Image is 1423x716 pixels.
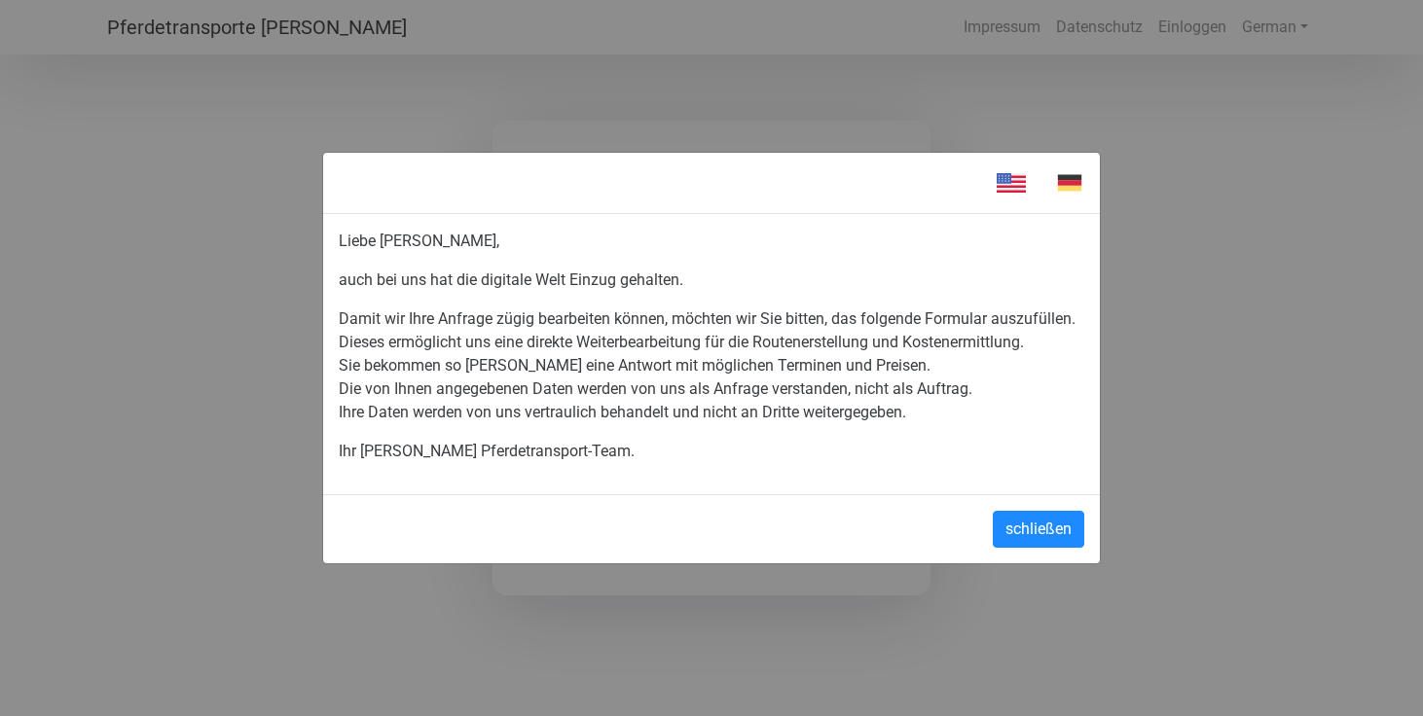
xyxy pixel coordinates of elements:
[993,511,1084,548] button: schließen
[339,268,1084,292] p: auch bei uns hat die digitale Welt Einzug gehalten.
[339,440,1084,463] p: Ihr [PERSON_NAME] Pferdetransport-Team.
[339,307,1084,424] p: Damit wir Ihre Anfrage zügig bearbeiten können, möchten wir Sie bitten, das folgende Formular aus...
[339,230,1084,253] p: Liebe [PERSON_NAME],
[982,168,1040,197] img: en
[1040,168,1099,197] img: de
